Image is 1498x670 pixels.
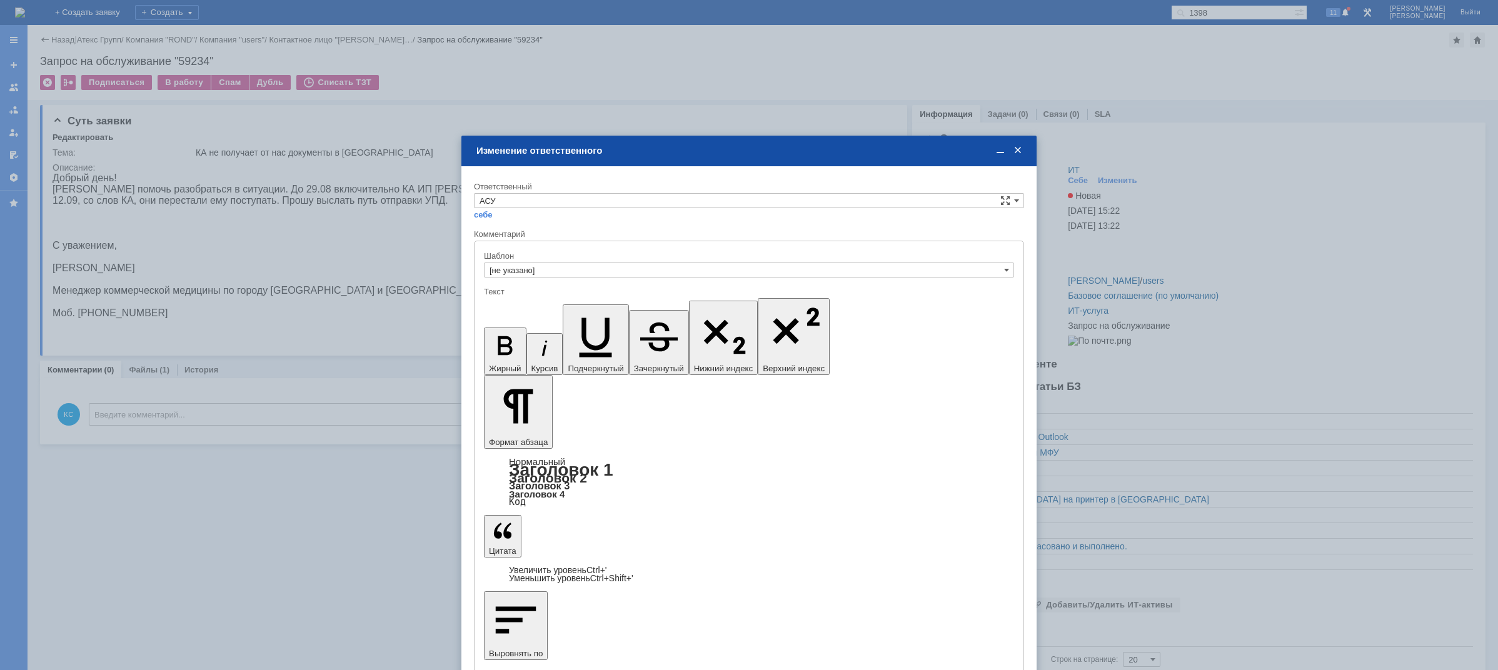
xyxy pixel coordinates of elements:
[489,649,543,658] span: Выровнять по
[484,287,1012,296] div: Текст
[484,252,1012,260] div: Шаблон
[563,304,628,375] button: Подчеркнутый
[1000,196,1010,206] span: Сложная форма
[509,573,633,583] a: Decrease
[484,515,521,557] button: Цитата
[1012,145,1024,156] span: Закрыть
[489,437,548,447] span: Формат абзаца
[590,573,633,583] span: Ctrl+Shift+'
[634,364,684,373] span: Зачеркнутый
[474,210,493,220] a: себе
[509,565,607,575] a: Increase
[531,364,558,373] span: Курсив
[509,456,565,467] a: Нормальный
[509,471,587,485] a: Заголовок 2
[763,364,825,373] span: Верхний индекс
[484,375,553,449] button: Формат абзаца
[484,566,1014,582] div: Цитата
[489,364,521,373] span: Жирный
[484,327,526,375] button: Жирный
[489,546,516,556] span: Цитата
[758,298,830,375] button: Верхний индекс
[586,565,607,575] span: Ctrl+'
[689,301,758,375] button: Нижний индекс
[994,145,1007,156] span: Свернуть (Ctrl + M)
[568,364,623,373] span: Подчеркнутый
[509,480,570,491] a: Заголовок 3
[509,496,526,507] a: Код
[509,489,565,499] a: Заголовок 4
[629,310,689,375] button: Зачеркнутый
[484,591,548,660] button: Выровнять по
[476,145,1024,156] div: Изменение ответственного
[484,457,1014,506] div: Формат абзаца
[474,182,1022,191] div: Ответственный
[509,460,613,479] a: Заголовок 1
[694,364,753,373] span: Нижний индекс
[474,229,1024,241] div: Комментарий
[526,333,563,375] button: Курсив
